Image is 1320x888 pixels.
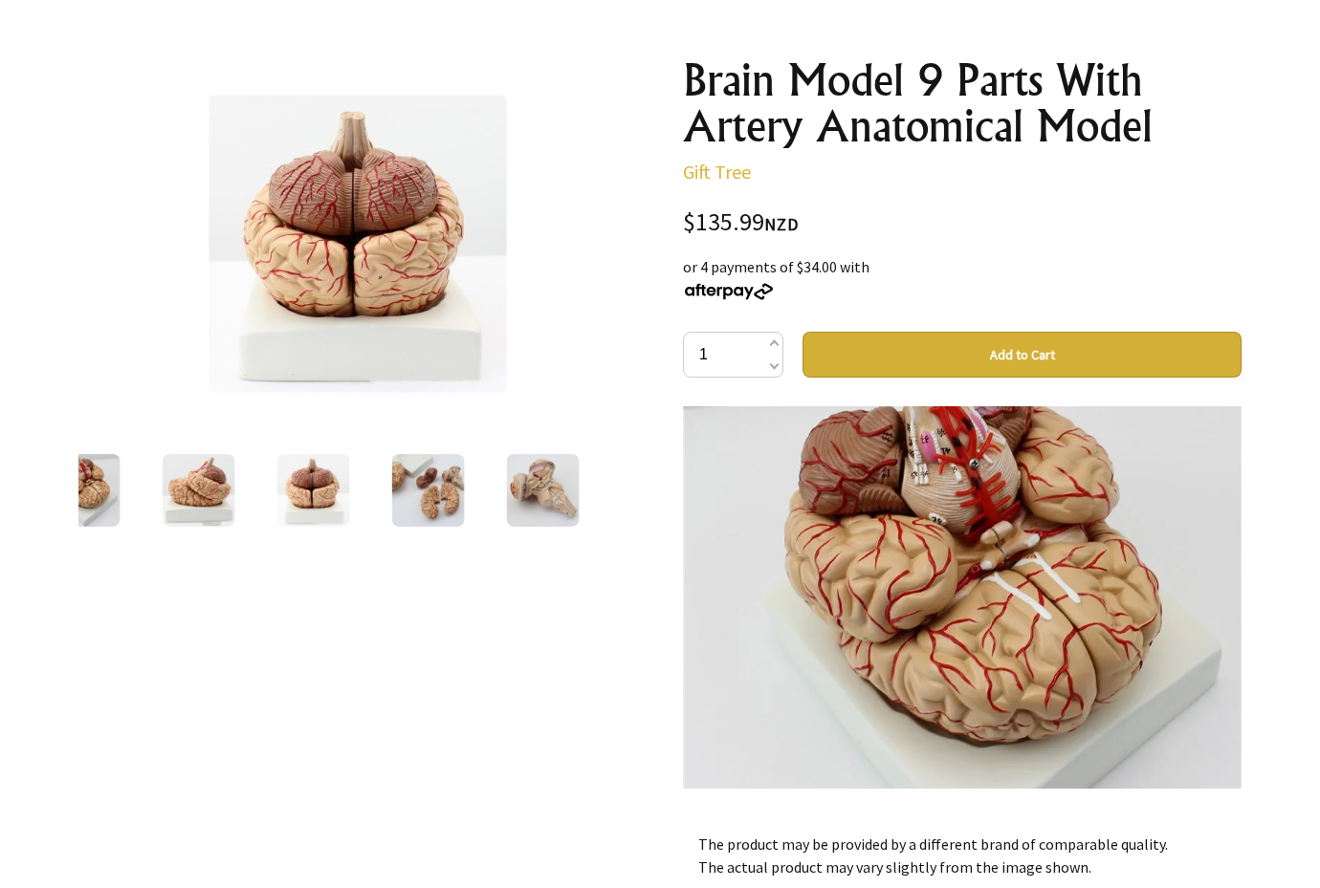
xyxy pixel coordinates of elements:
span: NZD [764,213,799,235]
img: Afterpay [683,283,775,300]
img: Brain Model 9 Parts With Artery Anatomical Model [209,95,507,393]
img: Brain Model 9 Parts With Artery Anatomical Model [507,454,580,527]
img: Brain Model 9 Parts With Artery Anatomical Model [277,454,350,527]
h1: Brain Model 9 Parts With Artery Anatomical Model [683,57,1242,149]
p: The product may be provided by a different brand of comparable quality. The actual product may va... [698,833,1226,878]
button: Add to Cart [803,332,1242,378]
div: or 4 payments of $34.00 with [683,255,1242,301]
a: Gift Tree [683,160,751,184]
div: $135.99 [683,210,1242,236]
img: Brain Model 9 Parts With Artery Anatomical Model [163,454,235,527]
img: Brain Model 9 Parts With Artery Anatomical Model [392,454,465,527]
img: Brain Model 9 Parts With Artery Anatomical Model [48,454,121,527]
